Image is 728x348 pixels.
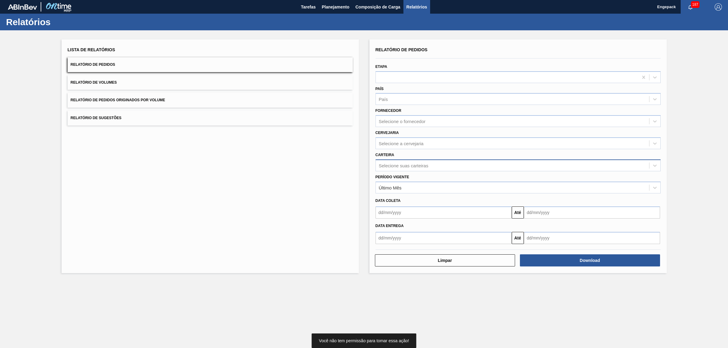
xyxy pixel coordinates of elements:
[376,206,512,219] input: dd/mm/yyyy
[301,3,316,11] span: Tarefas
[376,131,399,135] label: Cervejaria
[376,65,387,69] label: Etapa
[379,163,428,168] div: Selecione suas carteiras
[376,153,394,157] label: Carteira
[376,199,401,203] span: Data coleta
[376,109,401,113] label: Fornecedor
[379,97,388,102] div: País
[524,232,660,244] input: dd/mm/yyyy
[322,3,349,11] span: Planejamento
[68,111,353,125] button: Relatório de Sugestões
[71,62,115,67] span: Relatório de Pedidos
[379,119,426,124] div: Selecione o fornecedor
[376,232,512,244] input: dd/mm/yyyy
[68,57,353,72] button: Relatório de Pedidos
[406,3,427,11] span: Relatórios
[71,98,165,102] span: Relatório de Pedidos Originados por Volume
[524,206,660,219] input: dd/mm/yyyy
[681,3,700,11] button: Notificações
[6,18,114,25] h1: Relatórios
[356,3,400,11] span: Composição de Carga
[375,254,515,266] button: Limpar
[379,141,424,146] div: Selecione a cervejaria
[520,254,660,266] button: Download
[71,80,117,85] span: Relatório de Volumes
[68,47,115,52] span: Lista de Relatórios
[376,224,404,228] span: Data entrega
[71,116,122,120] span: Relatório de Sugestões
[376,175,409,179] label: Período Vigente
[512,232,524,244] button: Até
[512,206,524,219] button: Até
[68,75,353,90] button: Relatório de Volumes
[379,185,402,190] div: Último Mês
[319,338,409,343] span: Você não tem permissão para tomar essa ação!
[376,47,428,52] span: Relatório de Pedidos
[68,93,353,108] button: Relatório de Pedidos Originados por Volume
[691,1,699,8] span: 187
[715,3,722,11] img: Logout
[376,87,384,91] label: País
[8,4,37,10] img: TNhmsLtSVTkK8tSr43FrP2fwEKptu5GPRR3wAAAABJRU5ErkJggg==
